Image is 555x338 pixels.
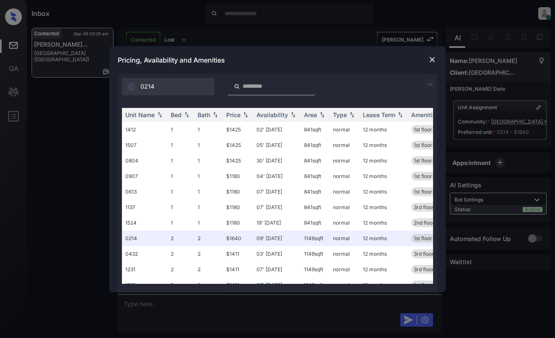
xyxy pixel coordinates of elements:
td: 07' [DATE] [253,262,301,277]
td: 03' [DATE] [253,246,301,262]
span: 2nd floor [414,220,435,226]
td: 1 [167,184,194,199]
td: 0907 [122,168,167,184]
div: Bed [171,111,182,118]
td: 12 months [359,137,408,153]
td: 07' [DATE] [253,184,301,199]
td: 12 months [359,199,408,215]
td: 1 [194,168,223,184]
td: normal [330,231,359,246]
td: 2 [194,262,223,277]
td: 12 months [359,262,408,277]
div: Pricing, Availability and Amenities [109,46,446,74]
td: normal [330,153,359,168]
td: 1 [167,215,194,231]
td: $1180 [223,168,253,184]
span: 1st floor [414,157,432,164]
img: icon-zuma [234,83,240,90]
td: 12 months [359,122,408,137]
td: $1411 [223,262,253,277]
td: 841 sqft [301,199,330,215]
td: 841 sqft [301,168,330,184]
td: 0214 [122,231,167,246]
span: 1st floor [414,142,432,148]
img: close [428,55,436,64]
img: sorting [182,112,191,118]
td: $1425 [223,137,253,153]
td: 0804 [122,153,167,168]
td: 2 [167,246,194,262]
td: 1 [194,122,223,137]
td: $1411 [223,246,253,262]
td: 1149 sqft [301,277,330,293]
div: Type [333,111,347,118]
td: 0613 [122,184,167,199]
img: sorting [241,112,250,118]
td: 07' [DATE] [253,199,301,215]
td: 02' [DATE] [253,122,301,137]
td: $1180 [223,199,253,215]
td: 12 months [359,168,408,184]
span: 1st floor [414,282,432,288]
td: normal [330,215,359,231]
td: 1 [167,153,194,168]
td: normal [330,277,359,293]
td: normal [330,262,359,277]
td: 12 months [359,215,408,231]
td: 12 months [359,153,408,168]
div: Bath [198,111,210,118]
img: sorting [318,112,326,118]
td: 1 [194,199,223,215]
td: 1 [194,215,223,231]
td: normal [330,122,359,137]
img: sorting [348,112,356,118]
td: 12 months [359,184,408,199]
div: Amenities [411,111,439,118]
td: normal [330,184,359,199]
div: Lease Term [363,111,395,118]
td: $1411 [223,277,253,293]
td: 2 [194,246,223,262]
td: normal [330,246,359,262]
td: 1507 [122,137,167,153]
img: sorting [289,112,297,118]
td: 1 [194,137,223,153]
td: 09' [DATE] [253,231,301,246]
td: normal [330,199,359,215]
td: 12 months [359,246,408,262]
td: 2 [167,262,194,277]
img: icon-zuma [425,79,435,89]
td: normal [330,137,359,153]
td: 841 sqft [301,215,330,231]
td: 1 [194,184,223,199]
td: 1412 [122,122,167,137]
span: 1st floor [414,235,432,241]
img: sorting [156,112,164,118]
td: 04' [DATE] [253,168,301,184]
td: 2 [194,277,223,293]
img: icon-zuma [127,82,135,91]
span: 1st floor [414,126,432,133]
td: 0432 [122,246,167,262]
td: 1 [167,199,194,215]
td: 30' [DATE] [253,153,301,168]
td: 1149 sqft [301,246,330,262]
td: normal [330,168,359,184]
td: 2 [167,277,194,293]
span: 3rd floor [414,204,434,210]
td: 841 sqft [301,137,330,153]
td: 07' [DATE] [253,277,301,293]
img: sorting [396,112,404,118]
td: $1425 [223,153,253,168]
td: 1 [167,168,194,184]
td: 2 [194,231,223,246]
td: 841 sqft [301,153,330,168]
span: 1st floor [414,189,432,195]
td: 1 [167,137,194,153]
span: 3rd floor [414,266,434,272]
td: 841 sqft [301,184,330,199]
td: 1149 sqft [301,262,330,277]
td: 1137 [122,199,167,215]
td: 19' [DATE] [253,215,301,231]
td: 05' [DATE] [253,137,301,153]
